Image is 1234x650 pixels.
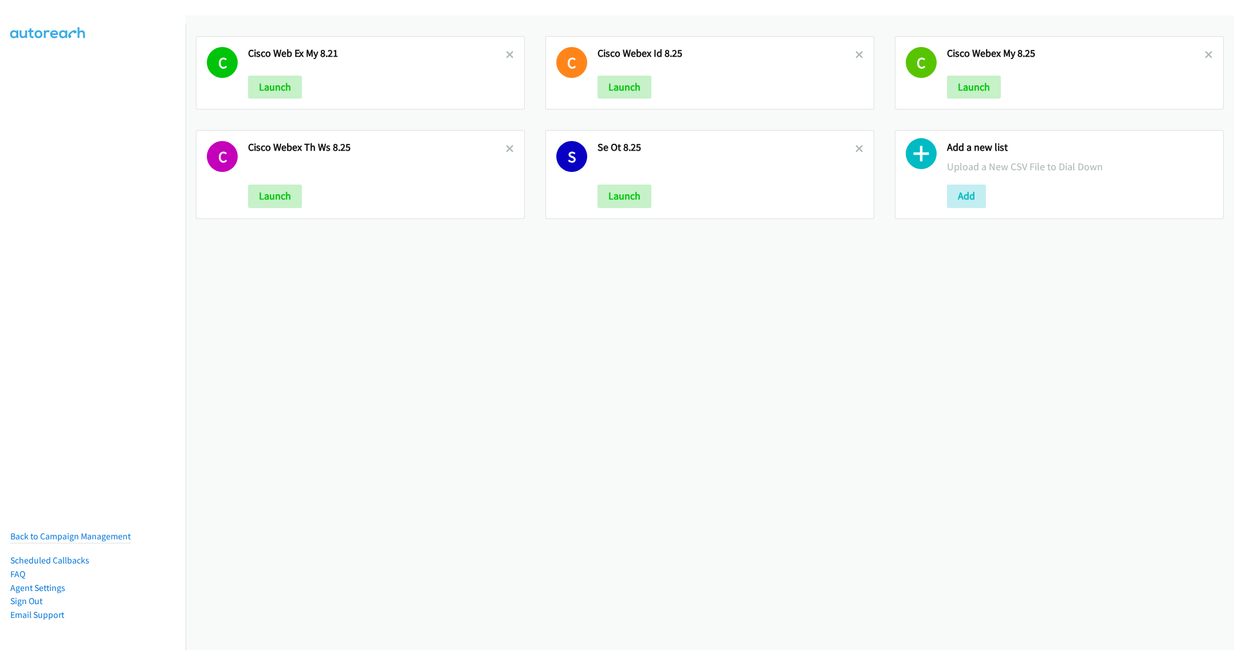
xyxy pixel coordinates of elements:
[906,47,937,78] h1: C
[248,185,302,207] button: Launch
[248,141,506,154] h2: Cisco Webex Th Ws 8.25
[10,596,42,606] a: Sign Out
[947,141,1213,154] h2: Add a new list
[248,47,506,60] h2: Cisco Web Ex My 8.21
[947,47,1205,60] h2: Cisco Webex My 8.25
[598,76,651,99] button: Launch
[947,159,1213,174] p: Upload a New CSV File to Dial Down
[947,185,986,207] button: Add
[556,47,587,78] h1: C
[598,47,855,60] h2: Cisco Webex Id 8.25
[10,569,25,579] a: FAQ
[248,76,302,99] button: Launch
[10,531,131,542] a: Back to Campaign Management
[598,185,651,207] button: Launch
[10,609,64,620] a: Email Support
[598,141,855,154] h2: Se Ot 8.25
[556,141,587,172] h1: S
[207,141,238,172] h1: C
[947,76,1001,99] button: Launch
[10,555,89,566] a: Scheduled Callbacks
[10,582,65,593] a: Agent Settings
[207,47,238,78] h1: C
